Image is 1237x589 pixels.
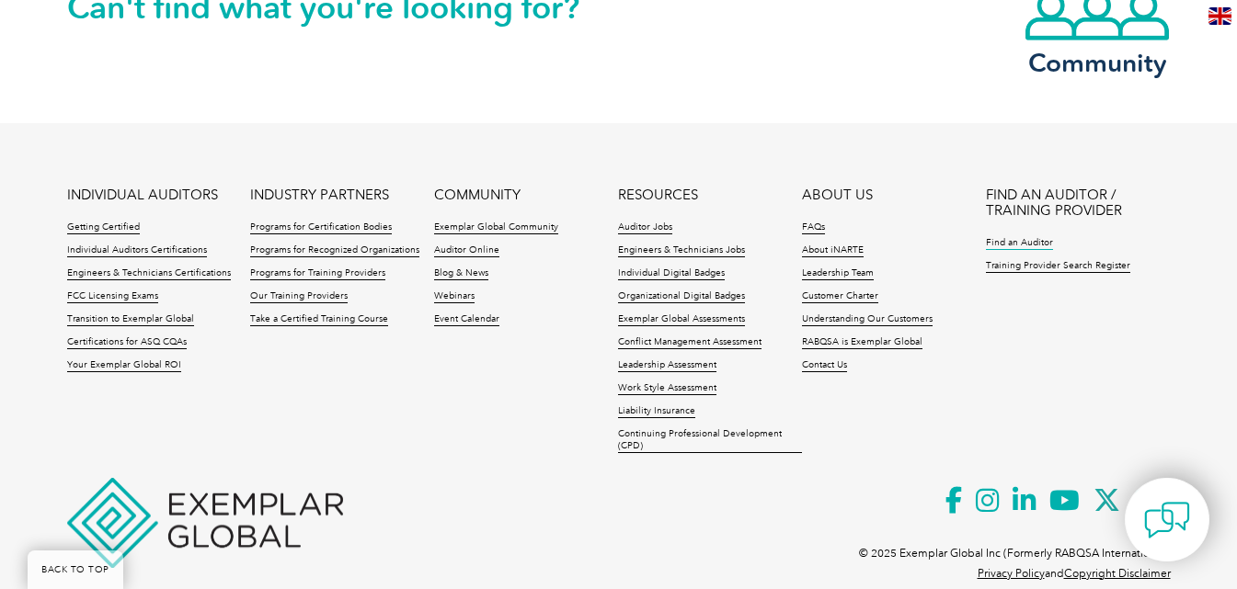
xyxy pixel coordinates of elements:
a: Engineers & Technicians Jobs [618,244,745,257]
a: Event Calendar [434,313,499,326]
a: Understanding Our Customers [802,313,933,326]
a: Our Training Providers [250,290,348,303]
a: Training Provider Search Register [986,260,1130,273]
a: Engineers & Technicians Certifications [67,267,231,280]
a: Exemplar Global Assessments [618,313,745,326]
a: Transition to Exemplar Global [67,313,194,326]
a: Auditor Online [434,244,499,257]
a: Copyright Disclaimer [1064,567,1171,580]
h3: Community [1024,51,1171,74]
a: Webinars [434,290,475,303]
a: Liability Insurance [618,405,695,418]
a: Blog & News [434,267,488,280]
a: BACK TO TOP [28,550,123,589]
a: Individual Digital Badges [618,267,725,280]
a: Programs for Certification Bodies [250,221,392,234]
a: FCC Licensing Exams [67,290,158,303]
a: RESOURCES [618,187,698,203]
a: Continuing Professional Development (CPD) [618,428,802,453]
a: Customer Charter [802,290,878,303]
a: Certifications for ASQ CQAs [67,336,187,349]
a: Find an Auditor [986,237,1053,250]
a: Privacy Policy [978,567,1045,580]
a: FIND AN AUDITOR / TRAINING PROVIDER [986,187,1170,219]
a: Leadership Team [802,267,874,280]
a: About iNARTE [802,244,864,257]
p: © 2025 Exemplar Global Inc (Formerly RABQSA International). [859,543,1171,563]
p: and [978,563,1171,583]
img: en [1208,7,1231,25]
img: Exemplar Global [67,478,343,568]
a: Getting Certified [67,221,140,234]
a: Conflict Management Assessment [618,336,762,349]
a: Your Exemplar Global ROI [67,359,181,372]
a: RABQSA is Exemplar Global [802,336,922,349]
a: Contact Us [802,359,847,372]
a: INDIVIDUAL AUDITORS [67,187,218,203]
a: COMMUNITY [434,187,521,203]
a: Leadership Assessment [618,359,716,372]
a: Programs for Training Providers [250,267,385,280]
a: Take a Certified Training Course [250,313,388,326]
a: Exemplar Global Community [434,221,558,234]
a: Auditor Jobs [618,221,672,234]
a: Work Style Assessment [618,382,716,395]
a: FAQs [802,221,825,234]
a: Individual Auditors Certifications [67,244,207,257]
a: Programs for Recognized Organizations [250,244,419,257]
img: contact-chat.png [1144,497,1190,543]
a: ABOUT US [802,187,873,203]
a: Organizational Digital Badges [618,290,745,303]
a: INDUSTRY PARTNERS [250,187,389,203]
